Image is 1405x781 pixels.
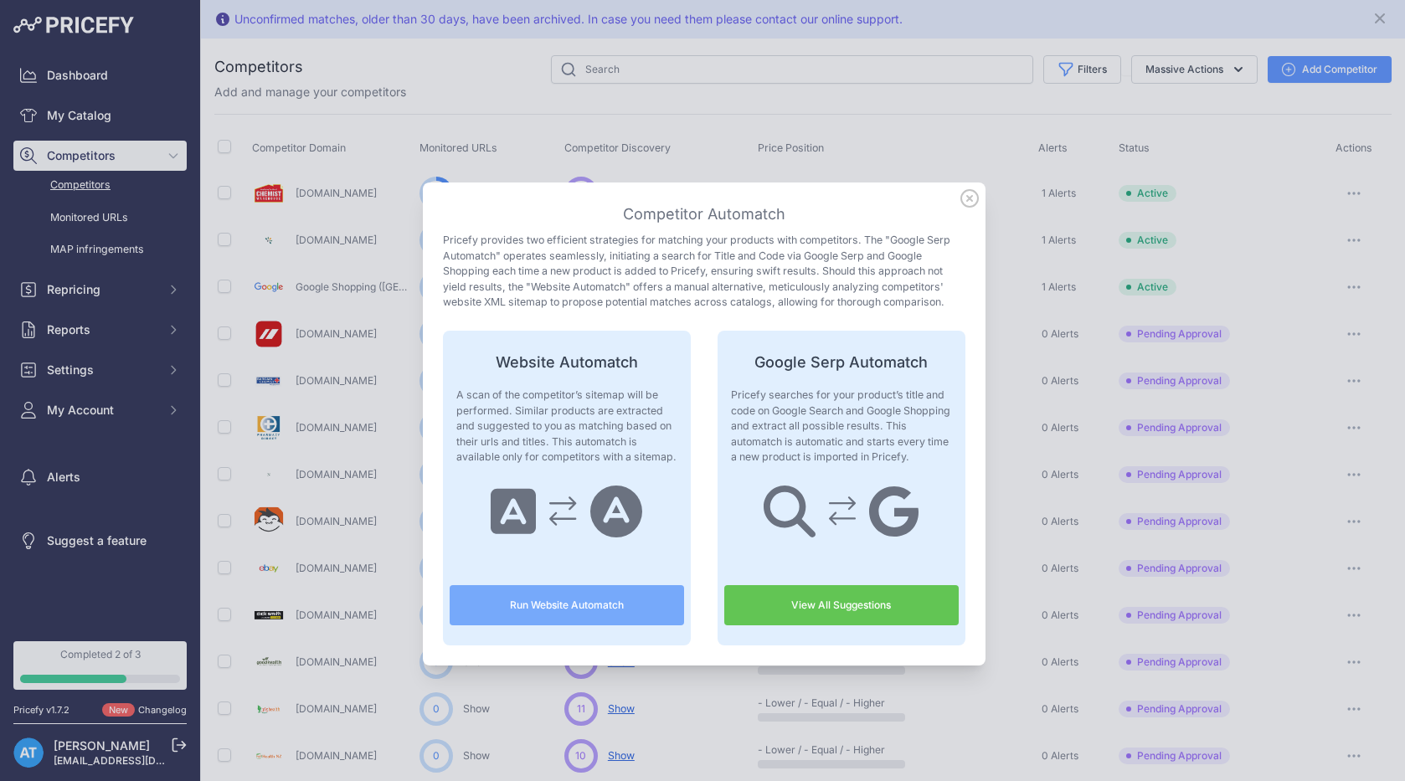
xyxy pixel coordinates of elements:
h4: Website Automatch [450,351,684,374]
h3: Competitor Automatch [443,203,965,226]
a: View All Suggestions [724,585,959,625]
p: Pricefy searches for your product’s title and code on Google Search and Google Shopping and extra... [731,388,952,465]
p: Pricefy provides two efficient strategies for matching your products with competitors. The "Googl... [443,233,965,311]
button: Run Website Automatch [450,585,684,625]
p: A scan of the competitor’s sitemap will be performed. Similar products are extracted and suggeste... [456,388,677,465]
h4: Google Serp Automatch [724,351,959,374]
